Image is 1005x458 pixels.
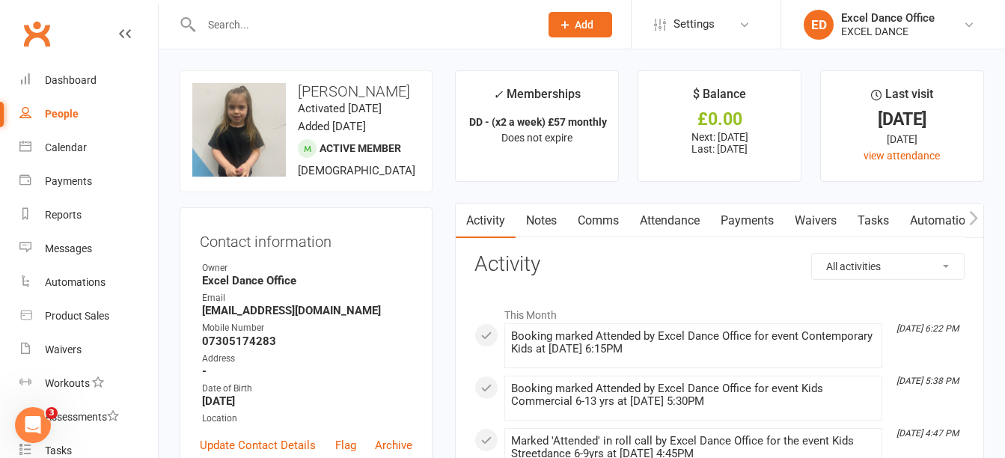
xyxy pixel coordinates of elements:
[192,83,420,100] h3: [PERSON_NAME]
[202,412,412,426] div: Location
[202,394,412,408] strong: [DATE]
[549,12,612,37] button: Add
[516,204,567,238] a: Notes
[202,321,412,335] div: Mobile Number
[335,436,356,454] a: Flag
[864,150,940,162] a: view attendance
[567,204,629,238] a: Comms
[45,445,72,457] div: Tasks
[871,85,933,112] div: Last visit
[474,253,965,276] h3: Activity
[192,83,286,177] img: image1706806977.png
[45,276,106,288] div: Automations
[784,204,847,238] a: Waivers
[202,382,412,396] div: Date of Birth
[45,74,97,86] div: Dashboard
[841,25,935,38] div: EXCEL DANCE
[18,15,55,52] a: Clubworx
[202,364,412,378] strong: -
[202,335,412,348] strong: 07305174283
[45,175,92,187] div: Payments
[19,165,158,198] a: Payments
[19,131,158,165] a: Calendar
[202,274,412,287] strong: Excel Dance Office
[469,116,607,128] strong: DD - (x2 a week) £57 monthly
[298,120,366,133] time: Added [DATE]
[15,407,51,443] iframe: Intercom live chat
[834,112,970,127] div: [DATE]
[200,228,412,250] h3: Contact information
[896,428,959,439] i: [DATE] 4:47 PM
[493,85,581,112] div: Memberships
[511,330,876,355] div: Booking marked Attended by Excel Dance Office for event Contemporary Kids at [DATE] 6:15PM
[202,352,412,366] div: Address
[841,11,935,25] div: Excel Dance Office
[202,261,412,275] div: Owner
[896,323,959,334] i: [DATE] 6:22 PM
[202,291,412,305] div: Email
[45,310,109,322] div: Product Sales
[19,299,158,333] a: Product Sales
[45,108,79,120] div: People
[375,436,412,454] a: Archive
[693,85,746,112] div: $ Balance
[847,204,899,238] a: Tasks
[575,19,593,31] span: Add
[298,102,382,115] time: Activated [DATE]
[320,142,401,154] span: Active member
[298,164,415,177] span: [DEMOGRAPHIC_DATA]
[896,376,959,386] i: [DATE] 5:38 PM
[19,64,158,97] a: Dashboard
[200,436,316,454] a: Update Contact Details
[19,97,158,131] a: People
[652,112,787,127] div: £0.00
[19,333,158,367] a: Waivers
[501,132,572,144] span: Does not expire
[202,304,412,317] strong: [EMAIL_ADDRESS][DOMAIN_NAME]
[652,131,787,155] p: Next: [DATE] Last: [DATE]
[19,198,158,232] a: Reports
[511,382,876,408] div: Booking marked Attended by Excel Dance Office for event Kids Commercial 6-13 yrs at [DATE] 5:30PM
[834,131,970,147] div: [DATE]
[899,204,989,238] a: Automations
[456,204,516,238] a: Activity
[19,400,158,434] a: Assessments
[19,232,158,266] a: Messages
[474,299,965,323] li: This Month
[710,204,784,238] a: Payments
[45,377,90,389] div: Workouts
[804,10,834,40] div: ED
[493,88,503,102] i: ✓
[45,242,92,254] div: Messages
[629,204,710,238] a: Attendance
[46,407,58,419] span: 3
[197,14,529,35] input: Search...
[19,367,158,400] a: Workouts
[45,209,82,221] div: Reports
[45,141,87,153] div: Calendar
[45,411,119,423] div: Assessments
[673,7,715,41] span: Settings
[45,343,82,355] div: Waivers
[19,266,158,299] a: Automations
